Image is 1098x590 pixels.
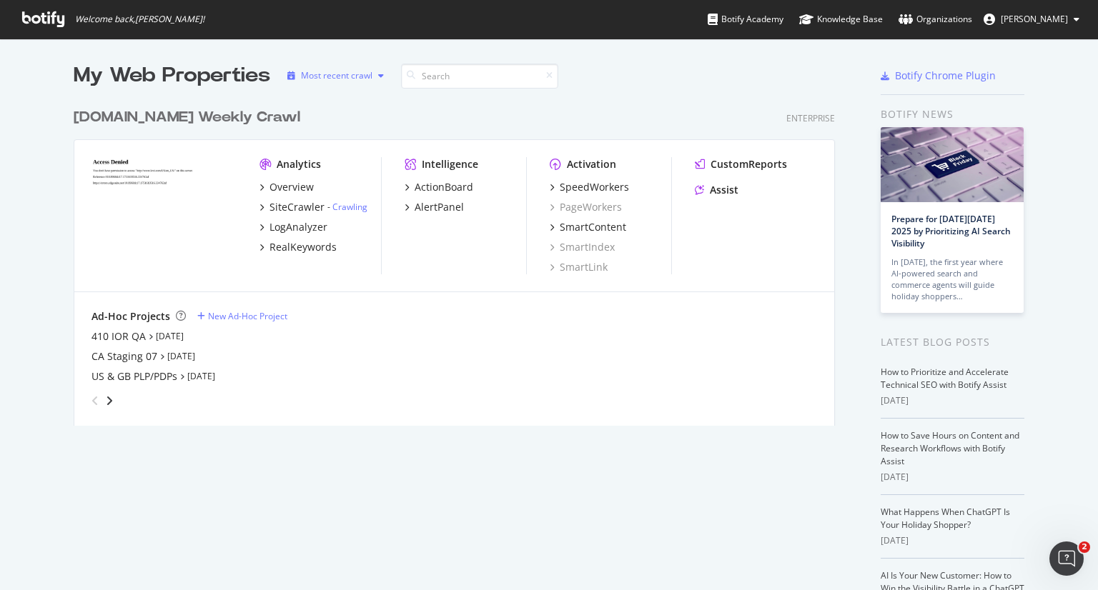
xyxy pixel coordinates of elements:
[74,107,300,128] div: [DOMAIN_NAME] Weekly Crawl
[895,69,996,83] div: Botify Chrome Plugin
[259,200,367,214] a: SiteCrawler- Crawling
[881,471,1024,484] div: [DATE]
[332,201,367,213] a: Crawling
[259,240,337,254] a: RealKeywords
[560,220,626,234] div: SmartContent
[881,106,1024,122] div: Botify news
[881,506,1010,531] a: What Happens When ChatGPT Is Your Holiday Shopper?
[269,240,337,254] div: RealKeywords
[86,389,104,412] div: angle-left
[560,180,629,194] div: SpeedWorkers
[881,394,1024,407] div: [DATE]
[156,330,184,342] a: [DATE]
[415,180,473,194] div: ActionBoard
[91,157,237,273] img: Levi.com
[91,369,177,384] a: US & GB PLP/PDPs
[550,240,615,254] a: SmartIndex
[786,112,835,124] div: Enterprise
[405,200,464,214] a: AlertPanel
[74,107,306,128] a: [DOMAIN_NAME] Weekly Crawl
[91,329,146,344] a: 410 IOR QA
[91,309,170,324] div: Ad-Hoc Projects
[972,8,1091,31] button: [PERSON_NAME]
[567,157,616,171] div: Activation
[1049,541,1084,576] iframe: Intercom live chat
[899,12,972,26] div: Organizations
[259,180,314,194] a: Overview
[881,127,1024,202] img: Prepare for Black Friday 2025 by Prioritizing AI Search Visibility
[695,183,738,197] a: Assist
[269,180,314,194] div: Overview
[881,334,1024,350] div: Latest Blog Posts
[405,180,473,194] a: ActionBoard
[550,180,629,194] a: SpeedWorkers
[197,310,287,322] a: New Ad-Hoc Project
[187,370,215,382] a: [DATE]
[708,12,783,26] div: Botify Academy
[891,256,1013,302] div: In [DATE], the first year where AI-powered search and commerce agents will guide holiday shoppers…
[881,366,1009,391] a: How to Prioritize and Accelerate Technical SEO with Botify Assist
[75,14,204,25] span: Welcome back, [PERSON_NAME] !
[891,213,1011,249] a: Prepare for [DATE][DATE] 2025 by Prioritizing AI Search Visibility
[259,220,327,234] a: LogAnalyzer
[74,90,846,426] div: grid
[550,220,626,234] a: SmartContent
[282,64,390,87] button: Most recent crawl
[422,157,478,171] div: Intelligence
[695,157,787,171] a: CustomReports
[550,200,622,214] a: PageWorkers
[1001,13,1068,25] span: Clint Spaulding
[104,394,114,408] div: angle-right
[1079,541,1090,553] span: 2
[269,220,327,234] div: LogAnalyzer
[167,350,195,362] a: [DATE]
[881,534,1024,547] div: [DATE]
[74,61,270,90] div: My Web Properties
[710,183,738,197] div: Assist
[550,260,608,274] a: SmartLink
[301,71,372,80] div: Most recent crawl
[208,310,287,322] div: New Ad-Hoc Project
[881,429,1019,467] a: How to Save Hours on Content and Research Workflows with Botify Assist
[327,201,367,213] div: -
[277,157,321,171] div: Analytics
[401,64,558,89] input: Search
[415,200,464,214] div: AlertPanel
[881,69,996,83] a: Botify Chrome Plugin
[711,157,787,171] div: CustomReports
[269,200,325,214] div: SiteCrawler
[91,349,157,364] a: CA Staging 07
[799,12,883,26] div: Knowledge Base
